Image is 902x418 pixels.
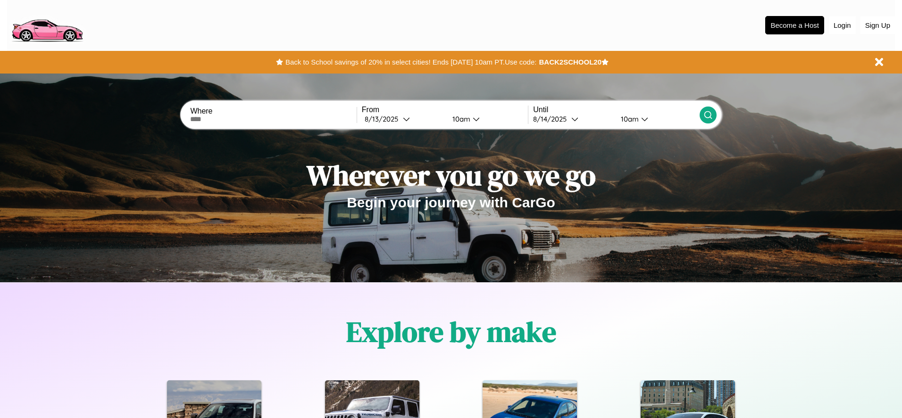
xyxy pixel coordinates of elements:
div: 8 / 13 / 2025 [365,115,403,123]
b: BACK2SCHOOL20 [539,58,601,66]
label: From [362,106,528,114]
button: Become a Host [765,16,824,34]
div: 8 / 14 / 2025 [533,115,571,123]
div: 10am [616,115,641,123]
img: logo [7,5,87,44]
div: 10am [448,115,473,123]
button: 10am [613,114,699,124]
h1: Explore by make [346,312,556,351]
button: Back to School savings of 20% in select cities! Ends [DATE] 10am PT.Use code: [283,56,539,69]
label: Until [533,106,699,114]
button: Login [829,16,856,34]
button: Sign Up [860,16,895,34]
button: 8/13/2025 [362,114,445,124]
label: Where [190,107,356,115]
button: 10am [445,114,528,124]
